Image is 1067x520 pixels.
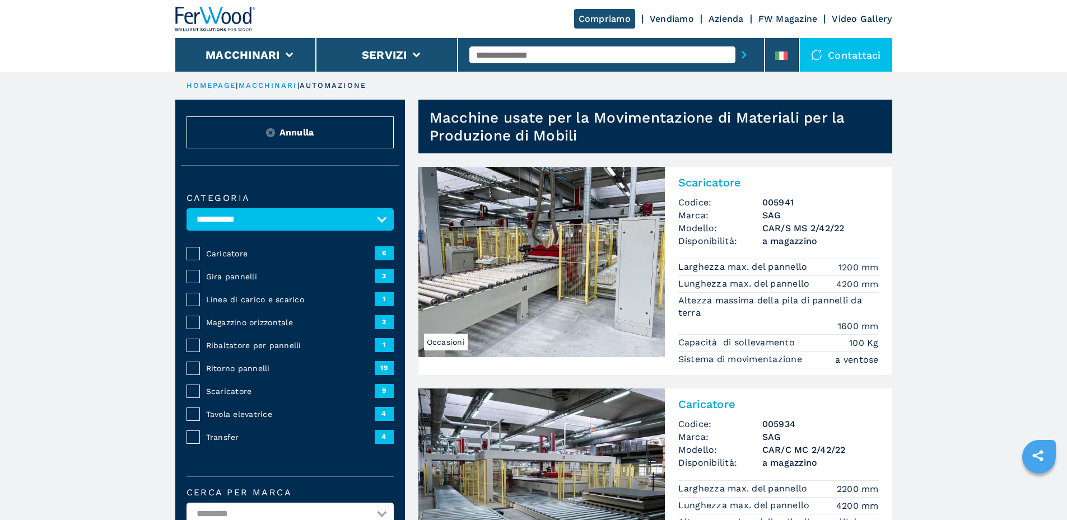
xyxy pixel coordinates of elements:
[297,81,300,90] span: |
[430,109,892,144] h1: Macchine usate per la Movimentazione di Materiali per la Produzione di Mobili
[836,499,879,512] em: 4200 mm
[362,48,407,62] button: Servizi
[678,209,762,222] span: Marca:
[206,340,375,351] span: Ribaltatore per pannelli
[678,353,805,366] p: Sistema di movimentazione
[266,128,275,137] img: Reset
[758,13,818,24] a: FW Magazine
[832,13,892,24] a: Video Gallery
[678,482,810,495] p: Larghezza max. del pannello
[678,294,879,320] p: Altezza massima della pila di pannelli da terra
[206,409,375,420] span: Tavola elevatrice
[836,278,879,291] em: 4200 mm
[300,81,366,91] p: automazione
[650,13,694,24] a: Vendiamo
[187,81,236,90] a: HOMEPAGE
[175,7,256,31] img: Ferwood
[837,482,879,495] em: 2200 mm
[206,386,375,397] span: Scaricatore
[678,456,762,469] span: Disponibilità:
[709,13,744,24] a: Azienda
[678,397,879,411] h2: Caricatore
[375,246,394,260] span: 6
[424,334,468,350] span: Occasioni
[678,222,762,235] span: Modello:
[678,196,762,209] span: Codice:
[762,430,879,443] h3: SAG
[375,407,394,420] span: 4
[762,196,879,209] h3: 005941
[678,261,810,273] p: Larghezza max. del pannello
[187,116,394,148] button: ResetAnnulla
[678,443,762,456] span: Modello:
[206,294,375,305] span: Linea di carico e scarico
[678,430,762,443] span: Marca:
[678,176,879,189] h2: Scaricatore
[800,38,892,72] div: Contattaci
[418,167,665,357] img: Scaricatore SAG CAR/S MS 2/42/22
[762,235,879,247] span: a magazzino
[838,320,879,332] em: 1600 mm
[678,336,798,349] p: Capacità di sollevamento
[849,336,879,349] em: 100 Kg
[187,488,394,497] label: Cerca per marca
[206,317,375,328] span: Magazzino orizzontale
[206,363,375,374] span: Ritorno pannelli
[206,248,375,259] span: Caricatore
[187,194,394,203] label: Categoria
[762,443,879,456] h3: CAR/C MC 2/42/22
[375,315,394,329] span: 2
[279,126,314,139] span: Annulla
[811,49,822,60] img: Contattaci
[206,432,375,443] span: Transfer
[236,81,238,90] span: |
[762,418,879,430] h3: 005934
[678,235,762,247] span: Disponibilità:
[206,48,280,62] button: Macchinari
[678,499,813,512] p: Lunghezza max. del pannello
[762,222,879,235] h3: CAR/S MS 2/42/22
[1019,470,1059,512] iframe: Chat
[1024,442,1052,470] a: sharethis
[762,456,879,469] span: a magazzino
[375,269,394,283] span: 3
[574,9,635,29] a: Compriamo
[418,167,892,375] a: Scaricatore SAG CAR/S MS 2/42/22OccasioniScaricatoreCodice:005941Marca:SAGModello:CAR/S MS 2/42/2...
[375,384,394,397] span: 9
[762,209,879,222] h3: SAG
[206,271,375,282] span: Gira pannelli
[678,418,762,430] span: Codice:
[239,81,297,90] a: macchinari
[375,430,394,443] span: 4
[735,42,753,68] button: submit-button
[375,292,394,306] span: 1
[838,261,879,274] em: 1200 mm
[835,353,878,366] em: a ventose
[375,361,394,374] span: 19
[678,278,813,290] p: Lunghezza max. del pannello
[375,338,394,352] span: 1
